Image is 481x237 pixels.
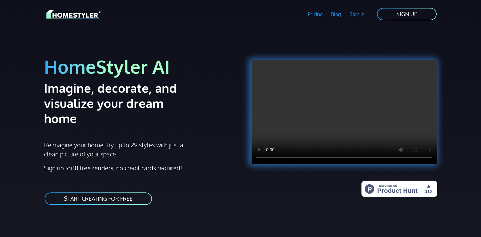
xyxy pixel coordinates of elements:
img: HomeStyler AI logo [46,9,101,20]
p: Sign up for , no credit cards required! [44,163,237,172]
strong: 10 free renders [73,164,113,172]
img: HomeStyler AI - Interior Design Made Easy: One Click to Your Dream Home | Product Hunt [361,181,437,197]
a: START CREATING FOR FREE [44,192,153,205]
a: Pricing [303,7,327,21]
a: SIGN UP [376,7,437,21]
h1: HomeStyler AI [44,55,237,78]
a: Sign In [345,7,369,21]
h2: Imagine, decorate, and visualize your dream home [44,80,198,126]
p: Reimagine your home: try up to 29 styles with just a clean picture of your space. [44,140,189,159]
a: Blog [327,7,345,21]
